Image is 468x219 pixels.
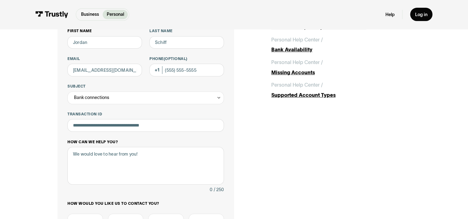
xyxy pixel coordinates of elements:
[164,57,187,61] span: (Optional)
[271,81,410,99] a: Personal Help Center /Supported Account Types
[410,8,433,21] a: Log in
[67,84,224,89] label: Subject
[67,140,224,144] label: How can we help you?
[67,28,142,33] label: First name
[67,56,142,61] label: Email
[385,12,395,18] a: Help
[77,10,103,19] a: Business
[271,36,410,54] a: Personal Help Center /Bank Availability
[107,11,124,18] p: Personal
[67,64,142,76] input: alex@mail.com
[271,91,410,99] div: Supported Account Types
[271,58,410,76] a: Personal Help Center /Missing Accounts
[36,11,68,18] img: Trustly Logo
[74,94,109,101] div: Bank connections
[81,11,99,18] p: Business
[271,58,323,66] div: Personal Help Center /
[271,36,323,43] div: Personal Help Center /
[149,64,224,76] input: (555) 555-5555
[415,12,427,18] div: Log in
[149,28,224,33] label: Last name
[67,36,142,49] input: Alex
[67,92,224,104] div: Bank connections
[149,36,224,49] input: Howard
[214,186,224,193] div: / 250
[271,69,410,76] div: Missing Accounts
[67,112,224,117] label: Transaction ID
[67,201,224,206] label: How would you like us to contact you?
[210,186,213,193] div: 0
[103,10,127,19] a: Personal
[149,56,224,61] label: Phone
[271,81,323,88] div: Personal Help Center /
[271,46,410,53] div: Bank Availability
